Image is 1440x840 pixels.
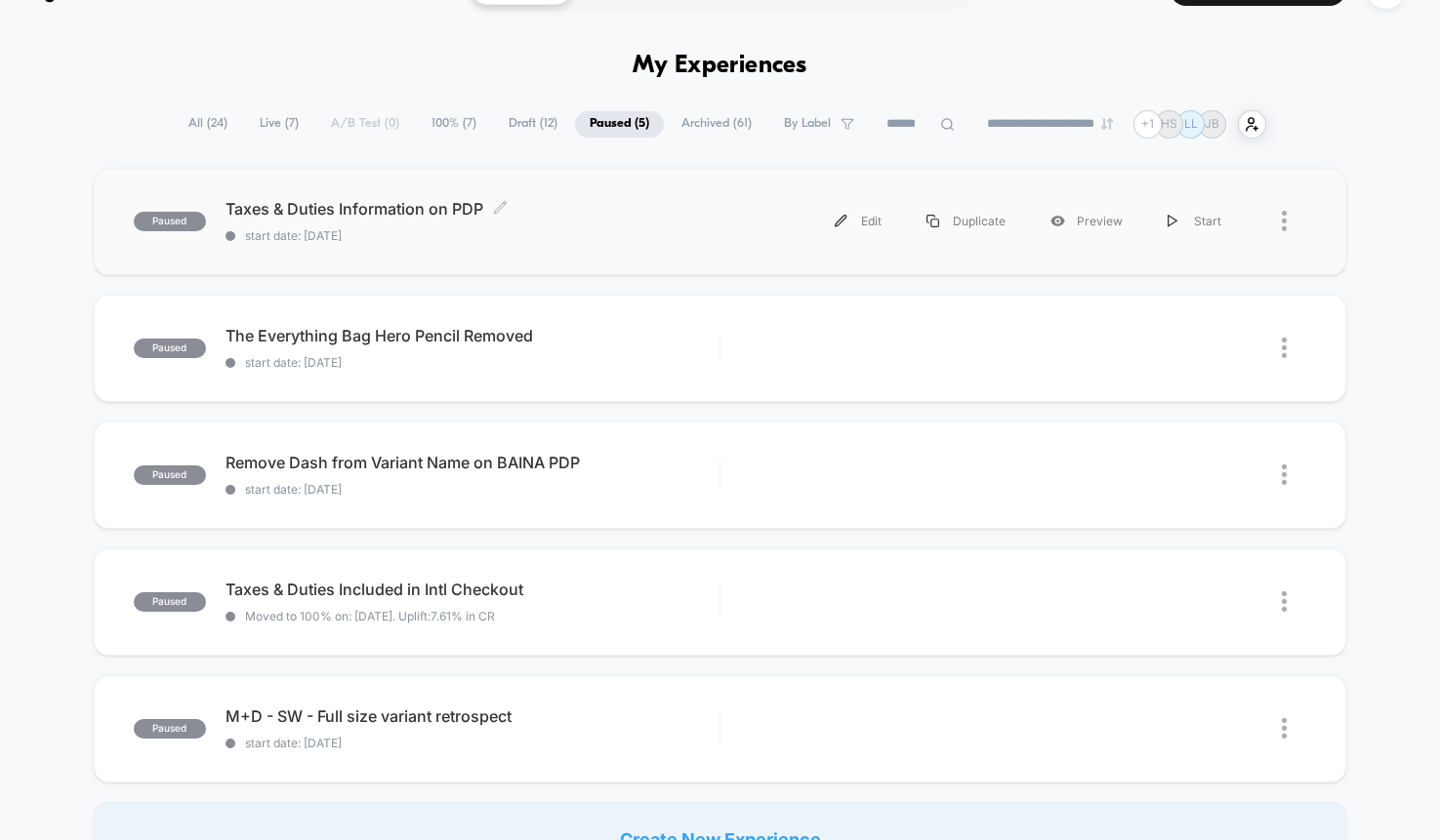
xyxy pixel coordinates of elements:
span: The Everything Bag Hero Pencil Removed [226,327,720,344]
div: Edit [812,199,904,243]
div: Duplicate [904,199,1028,243]
span: paused [134,212,206,231]
span: start date: [DATE] [226,737,720,750]
span: paused [134,465,206,485]
div: + 1 [1133,110,1162,139]
span: Taxes & Duties Included in Intl Checkout [226,580,720,598]
img: close [1282,591,1287,612]
p: HS [1161,117,1177,131]
img: menu [835,215,847,227]
p: JB [1205,117,1219,131]
span: start date: [DATE] [226,229,720,243]
h1: My Experiences [633,53,807,81]
span: Draft ( 12 ) [494,111,572,138]
span: M+D - SW - Full size variant retrospect [226,707,720,725]
img: menu [1168,215,1177,227]
span: start date: [DATE] [226,356,720,370]
span: Archived ( 61 ) [667,111,766,138]
div: Start [1145,199,1244,243]
p: LL [1184,117,1198,131]
span: Paused ( 5 ) [575,111,664,138]
span: start date: [DATE] [226,483,720,497]
span: 100% ( 7 ) [417,111,491,138]
img: close [1282,464,1287,485]
span: Moved to 100% on: [DATE] . Uplift: 7.61% in CR [245,610,495,623]
span: paused [134,719,206,739]
span: Live ( 7 ) [245,111,313,138]
img: end [1101,118,1113,130]
span: Remove Dash from Variant Name on BAINA PDP [226,454,720,471]
img: close [1282,338,1287,358]
span: paused [134,592,206,612]
div: Preview [1028,199,1145,243]
span: Taxes & Duties Information on PDP [226,200,720,218]
span: paused [134,339,206,358]
span: All ( 24 ) [174,111,242,138]
img: close [1282,211,1287,231]
img: close [1282,718,1287,739]
img: menu [926,215,939,227]
span: By Label [784,117,831,132]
